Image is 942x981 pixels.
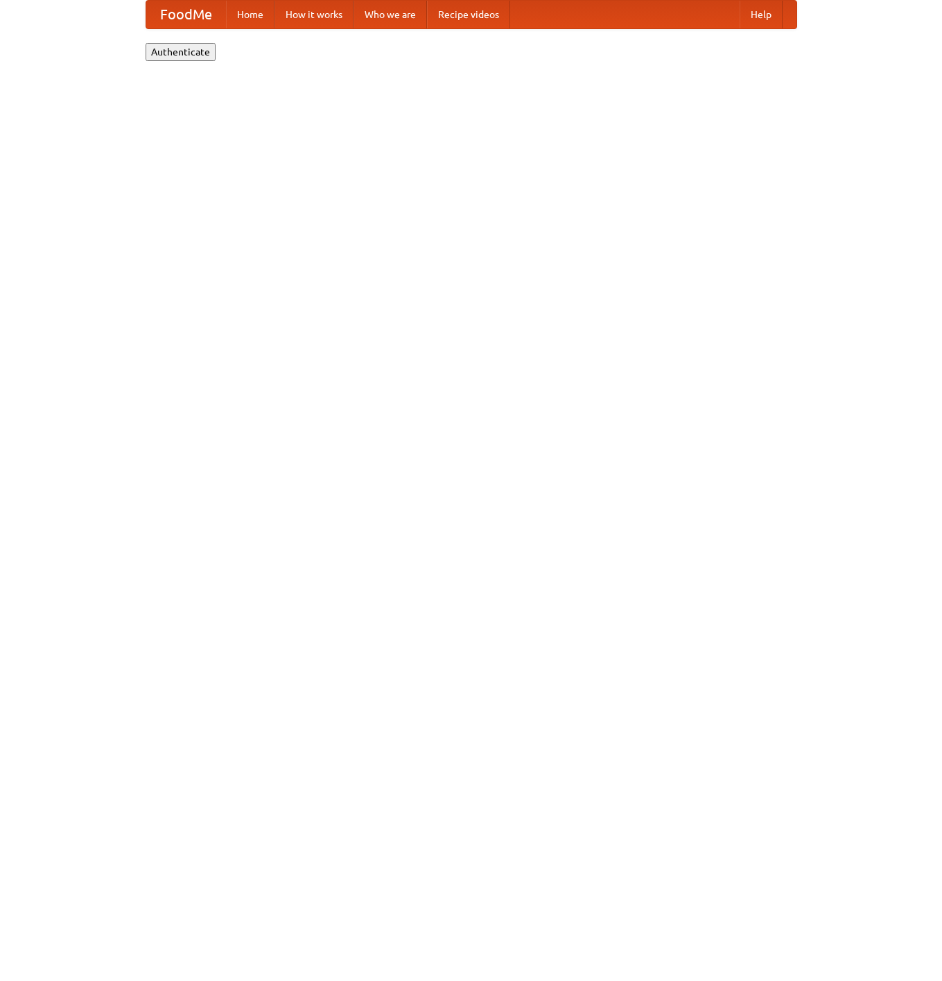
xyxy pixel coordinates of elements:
[226,1,274,28] a: Home
[146,46,216,57] a: Authenticate
[427,1,510,28] a: Recipe videos
[146,43,216,61] button: Authenticate
[146,1,226,28] a: FoodMe
[740,1,783,28] a: Help
[274,1,354,28] a: How it works
[354,1,427,28] a: Who we are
